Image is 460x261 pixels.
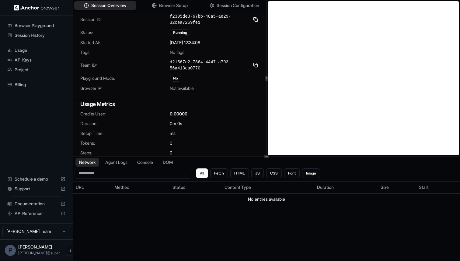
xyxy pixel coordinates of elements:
div: Method [114,184,168,190]
span: Project [15,67,65,73]
div: Status [172,184,220,190]
div: P [5,245,16,256]
span: Setup Time: [80,130,170,136]
img: Anchor Logo [14,5,59,11]
span: 0m 0s [170,121,182,127]
div: No [170,75,181,82]
div: Session History [5,30,68,40]
button: JS [251,168,264,178]
div: Project [5,65,68,75]
span: Documentation [15,201,58,207]
button: CSS [266,168,282,178]
button: All [196,168,208,178]
div: Browser Playground [5,21,68,30]
div: Running [170,29,190,36]
span: Tags: [80,49,170,55]
div: URL [76,184,110,190]
div: API Reference [5,209,68,218]
span: No tags [170,49,184,55]
span: pratyush@superproducer.ai [18,251,62,255]
span: Session Overview [91,2,126,9]
button: Console [134,158,157,167]
span: d21567e2-7864-4447-a793-56a413ea0770 [170,59,249,71]
button: Open menu [65,245,76,256]
span: API Keys [15,57,65,63]
span: Status: [80,30,170,36]
button: Agent Logs [102,158,131,167]
span: 0 [170,150,172,156]
span: Credits Used: [80,111,170,117]
div: Billing [5,80,68,90]
span: API Reference [15,210,58,217]
div: Duration [317,184,376,190]
div: Size [381,184,414,190]
span: Tokens: [80,140,170,146]
button: DOM [159,158,176,167]
button: Network [75,158,99,167]
span: ms [170,130,176,136]
button: Image [302,168,320,178]
span: Steps: [80,150,170,156]
div: Content Type [225,184,312,190]
span: f2305de3-67bb-48a5-ae29-32cea7269fe1 [170,13,249,26]
span: Playground Mode: [80,75,170,81]
span: Pratyush Sahay [18,244,52,249]
span: 0.00000 [170,111,187,117]
div: Schedule a demo [5,174,68,184]
div: API Keys [5,55,68,65]
div: Support [5,184,68,194]
button: Fetch [210,168,228,178]
div: Start [419,184,457,190]
span: Browser IP: [80,85,170,91]
span: Billing [15,82,65,88]
span: Duration: [80,121,170,127]
div: Documentation [5,199,68,209]
span: Session History [15,32,65,38]
span: Schedule a demo [15,176,58,182]
span: Usage [15,47,65,53]
span: [DATE] 12:34:08 [170,40,200,46]
button: Font [284,168,300,178]
td: No entries available [73,193,460,205]
span: Browser Setup [159,2,188,9]
span: Support [15,186,58,192]
h3: Usage Metrics [80,100,259,108]
span: Not available [170,85,194,91]
span: 0 [170,140,172,146]
span: Started At: [80,40,170,46]
button: HTML [230,168,249,178]
span: Team ID: [80,62,170,68]
div: Usage [5,45,68,55]
span: Browser Playground [15,23,65,29]
span: Session Configuration [217,2,259,9]
span: Session ID: [80,16,170,23]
